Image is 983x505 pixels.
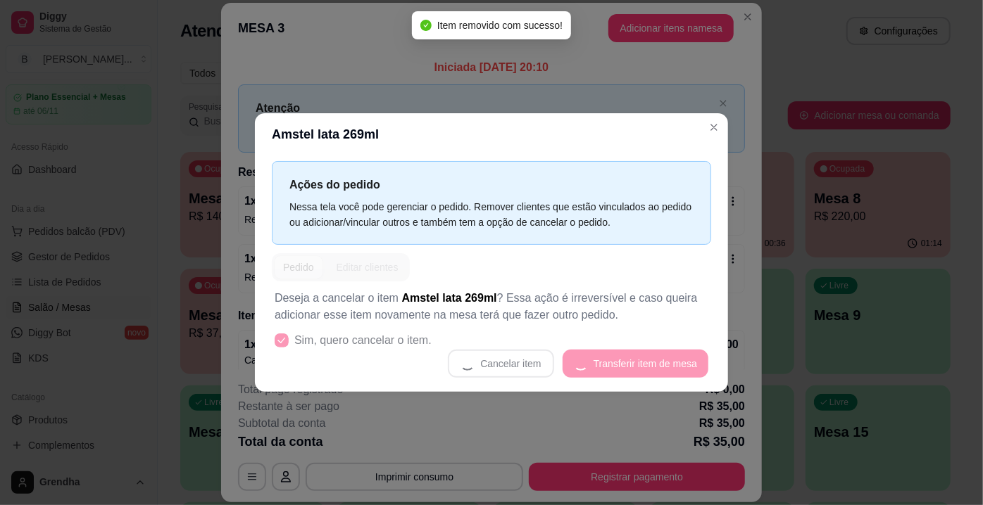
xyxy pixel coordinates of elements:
button: Close [703,116,725,139]
p: Ações do pedido [289,176,694,193]
div: Nessa tela você pode gerenciar o pedido. Remover clientes que estão vinculados ao pedido ou adici... [289,199,694,230]
span: Amstel lata 269ml [402,292,497,304]
header: Amstel lata 269ml [255,113,728,155]
p: Deseja a cancelar o item ? Essa ação é irreversível e caso queira adicionar esse item novamente n... [275,290,708,324]
span: Item removido com sucesso! [437,20,563,31]
span: check-circle [420,20,432,31]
